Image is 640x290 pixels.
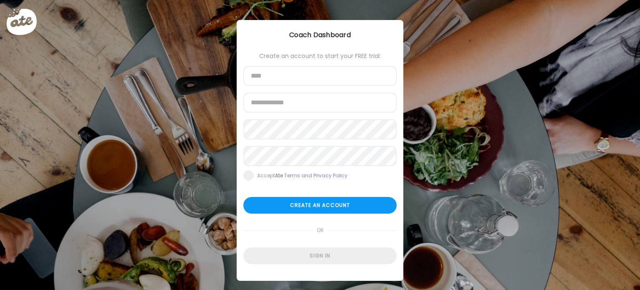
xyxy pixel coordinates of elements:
[243,53,397,59] div: Create an account to start your FREE trial:
[257,172,347,179] div: Accept
[313,222,327,239] span: or
[275,172,283,179] b: Ate
[243,247,397,264] div: Sign in
[284,172,347,179] a: Terms and Privacy Policy
[237,30,403,40] div: Coach Dashboard
[243,197,397,214] div: Create an account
